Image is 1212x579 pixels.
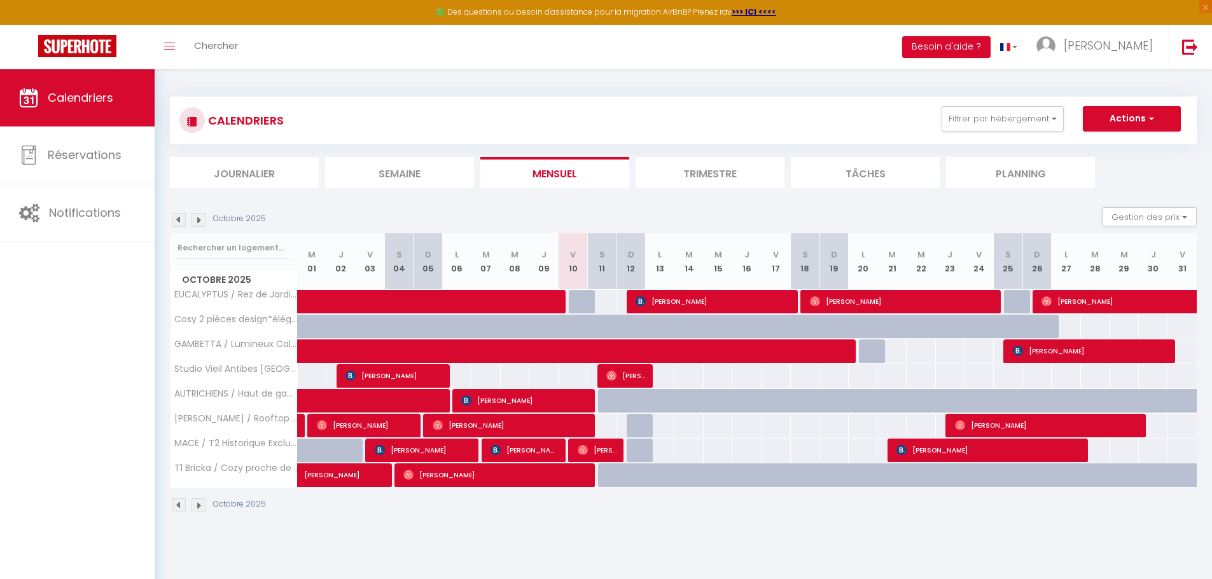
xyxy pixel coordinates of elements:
[325,157,474,188] li: Semaine
[403,463,589,487] span: [PERSON_NAME]
[375,438,472,462] span: [PERSON_NAME]
[907,233,936,290] th: 22
[1102,207,1197,226] button: Gestion des prix
[326,233,356,290] th: 02
[616,233,646,290] th: 12
[1005,249,1011,261] abbr: S
[185,25,247,69] a: Chercher
[461,388,588,412] span: [PERSON_NAME]
[791,157,940,188] li: Tâches
[541,249,547,261] abbr: J
[171,271,297,289] span: Octobre 2025
[1182,39,1198,55] img: logout
[704,233,733,290] th: 15
[762,233,791,290] th: 17
[1027,25,1169,69] a: ... [PERSON_NAME]
[1081,233,1110,290] th: 28
[714,249,722,261] abbr: M
[172,389,300,398] span: AUTRICHIENS / Haut de gamme Lumineux [GEOGRAPHIC_DATA] - ANT17
[172,364,300,374] span: Studio Vieil Antibes [GEOGRAPHIC_DATA]
[48,147,122,163] span: Réservations
[482,249,490,261] abbr: M
[994,233,1023,290] th: 25
[1151,249,1156,261] abbr: J
[38,35,116,57] img: Super Booking
[367,249,373,261] abbr: V
[1064,249,1068,261] abbr: L
[896,438,1082,462] span: [PERSON_NAME]
[205,106,284,135] h3: CALENDRIERS
[1083,106,1181,132] button: Actions
[317,413,414,437] span: [PERSON_NAME]
[172,339,300,349] span: GAMBETTA / Lumineux Calme au coeur d'Antibes et de ses Plages - ANT15
[636,157,784,188] li: Trimestre
[455,249,459,261] abbr: L
[773,249,779,261] abbr: V
[1167,233,1197,290] th: 31
[48,90,113,106] span: Calendriers
[414,233,443,290] th: 05
[471,233,501,290] th: 07
[1139,233,1168,290] th: 30
[849,233,878,290] th: 20
[345,364,443,388] span: [PERSON_NAME]
[396,249,402,261] abbr: S
[491,438,559,462] span: [PERSON_NAME]
[170,157,319,188] li: Journalier
[791,233,820,290] th: 18
[1036,36,1055,55] img: ...
[1013,339,1169,363] span: [PERSON_NAME]
[49,205,121,221] span: Notifications
[902,36,991,58] button: Besoin d'aide ?
[1180,249,1185,261] abbr: V
[1091,249,1099,261] abbr: M
[1052,233,1081,290] th: 27
[304,456,392,480] span: [PERSON_NAME]
[511,249,519,261] abbr: M
[356,233,385,290] th: 03
[1110,233,1139,290] th: 29
[646,233,675,290] th: 13
[819,233,849,290] th: 19
[308,249,316,261] abbr: M
[178,236,290,259] input: Rechercher un logement...
[861,249,865,261] abbr: L
[172,439,300,448] span: MACÉ / T2 Historique Exclusif Calme Spa Coeur d'Antibes - ANT19
[802,249,808,261] abbr: S
[172,315,300,324] span: Cosy 2 pièces design*élégant*proche gare d’Antibes
[1022,233,1052,290] th: 26
[936,233,965,290] th: 23
[831,249,837,261] abbr: D
[433,413,589,437] span: [PERSON_NAME]
[877,233,907,290] th: 21
[946,157,1095,188] li: Planning
[674,233,704,290] th: 14
[172,290,300,299] span: EUCALYPTUS / Rez de Jardin avec Piscine Proche de la Mer - JLP07
[578,438,616,462] span: [PERSON_NAME]
[501,233,530,290] th: 08
[599,249,605,261] abbr: S
[947,249,952,261] abbr: J
[965,233,994,290] th: 24
[172,463,300,473] span: T1 Bricka / Cozy proche de la mer - JLP01
[442,233,471,290] th: 06
[559,233,588,290] th: 10
[570,249,576,261] abbr: V
[529,233,559,290] th: 09
[606,364,645,388] span: [PERSON_NAME]
[732,233,762,290] th: 16
[298,233,327,290] th: 01
[810,289,995,313] span: [PERSON_NAME]
[955,413,1140,437] span: [PERSON_NAME]
[298,463,327,487] a: [PERSON_NAME]
[658,249,662,261] abbr: L
[213,498,266,510] p: Octobre 2025
[172,414,300,423] span: [PERSON_NAME] / Rooftop avec 1 chambre au centre ville d'Antibes - ANT18
[425,249,431,261] abbr: D
[732,6,776,17] a: >>> ICI <<<<
[194,39,238,52] span: Chercher
[636,289,791,313] span: [PERSON_NAME]
[1064,37,1153,53] span: [PERSON_NAME]
[685,249,693,261] abbr: M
